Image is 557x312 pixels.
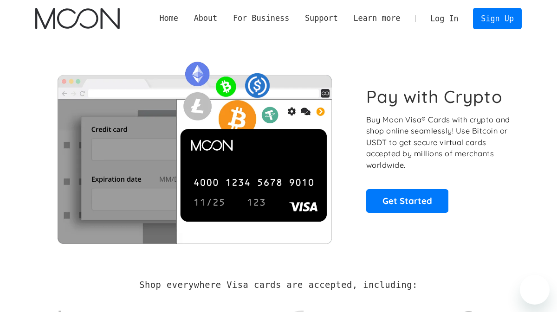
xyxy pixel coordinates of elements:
a: Log In [422,8,466,29]
div: About [194,13,218,24]
a: home [35,8,119,29]
div: For Business [225,13,297,24]
h1: Pay with Crypto [366,86,503,107]
div: For Business [233,13,289,24]
a: Sign Up [473,8,521,29]
a: Get Started [366,189,448,212]
div: Support [305,13,338,24]
h2: Shop everywhere Visa cards are accepted, including: [139,280,417,290]
img: Moon Logo [35,8,119,29]
div: Support [297,13,345,24]
iframe: Кнопка запуска окна обмена сообщениями [520,275,550,305]
div: Learn more [346,13,408,24]
img: Moon Cards let you spend your crypto anywhere Visa is accepted. [35,55,353,243]
div: About [186,13,225,24]
a: Home [152,13,186,24]
div: Learn more [353,13,400,24]
p: Buy Moon Visa® Cards with crypto and shop online seamlessly! Use Bitcoin or USDT to get secure vi... [366,114,512,171]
